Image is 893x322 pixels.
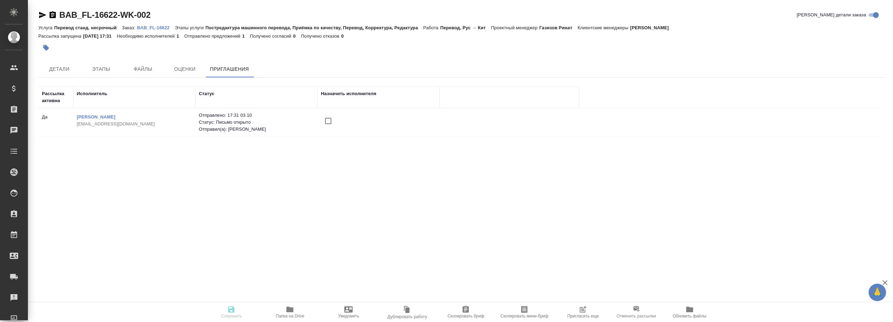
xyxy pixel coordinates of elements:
div: Назначить исполнителя [321,90,376,97]
span: Файлы [126,65,160,74]
button: Обновить файлы [660,302,719,322]
p: Этапы услуги [175,25,205,30]
button: Папка на Drive [261,302,319,322]
p: Отправлено предложений [184,33,242,39]
p: Работа [423,25,440,30]
p: Заказ: [122,25,137,30]
p: Клиентские менеджеры [578,25,630,30]
span: [PERSON_NAME] детали заказа [797,11,866,18]
span: Детали [43,65,76,74]
p: Статус: Письмо открыто [199,119,314,126]
button: Пригласить еще [554,302,612,322]
button: Добавить тэг [38,40,54,55]
p: Перевод, Рус → Кит [440,25,491,30]
div: Статус [199,90,215,97]
a: [PERSON_NAME] [77,114,115,120]
p: Постредактура машинного перевода, Приёмка по качеству, Перевод, Корректура, Редактура [205,25,423,30]
span: Этапы [84,65,118,74]
p: Необходимо исполнителей [117,33,177,39]
button: Скопировать ссылку для ЯМессенджера [38,11,47,19]
p: Перевод станд. несрочный [54,25,122,30]
button: Сохранить [202,302,261,322]
span: 🙏 [871,285,883,300]
p: [EMAIL_ADDRESS][DOMAIN_NAME] [77,121,192,128]
p: Рассылка запущена [38,33,83,39]
span: Пригласить еще [567,314,599,319]
td: Да [38,110,73,135]
p: Отправил(а): [PERSON_NAME] [199,126,314,133]
button: Дублировать работу [378,302,436,322]
span: Обновить файлы [673,314,706,319]
span: Скопировать бриф [448,314,484,319]
span: Скопировать мини-бриф [501,314,548,319]
p: 0 [341,33,349,39]
span: Дублировать работу [388,314,427,319]
p: Получено отказов [301,33,341,39]
a: BAB_FL-16622 [137,24,175,30]
span: Уведомить [338,314,359,319]
span: Папка на Drive [276,314,305,319]
a: BAB_FL-16622-WK-002 [59,10,151,20]
div: Рассылка активна [42,90,70,104]
p: Получено согласий [250,33,293,39]
p: 1 [177,33,184,39]
button: Уведомить [319,302,378,322]
div: Исполнитель [77,90,107,97]
button: 🙏 [869,284,886,301]
p: Услуга [38,25,54,30]
span: Приглашения [210,65,249,74]
p: 1 [242,33,250,39]
p: Отправлено: 17:31 03.10 [199,112,314,119]
p: [PERSON_NAME] [630,25,674,30]
button: Скопировать мини-бриф [495,302,554,322]
p: Проектный менеджер [491,25,539,30]
p: [DATE] 17:31 [83,33,117,39]
p: Отменить рассылки [616,313,656,320]
p: Газизов Ринат [539,25,578,30]
button: Скопировать бриф [436,302,495,322]
p: BAB_FL-16622 [137,25,175,30]
span: Оценки [168,65,202,74]
p: 0 [293,33,301,39]
button: Скопировать ссылку [48,11,57,19]
span: Сохранить [221,314,242,319]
